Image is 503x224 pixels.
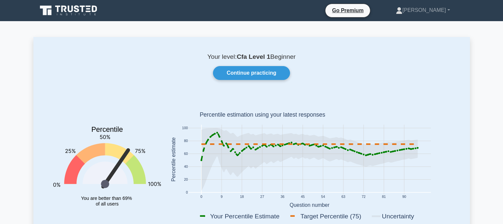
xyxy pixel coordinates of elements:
text: 40 [184,165,188,169]
a: Continue practicing [213,66,290,80]
text: Percentile estimate [170,137,176,182]
text: 0 [200,195,202,199]
text: Percentile estimation using your latest responses [199,112,325,118]
text: 90 [402,195,406,199]
tspan: of all users [96,201,118,206]
text: 9 [221,195,223,199]
tspan: You are better than 69% [81,196,132,201]
text: 20 [184,178,188,182]
text: Percentile [91,126,123,134]
text: Question number [289,202,329,208]
a: [PERSON_NAME] [380,4,466,17]
text: 100 [182,127,188,130]
text: 60 [184,152,188,156]
b: Cfa Level 1 [237,53,270,60]
text: 45 [301,195,305,199]
text: 80 [184,139,188,143]
p: Your level: Beginner [49,53,454,61]
a: Go Premium [328,6,367,15]
text: 18 [240,195,244,199]
text: 27 [260,195,264,199]
text: 0 [186,191,188,195]
text: 81 [382,195,386,199]
text: 63 [341,195,345,199]
text: 72 [361,195,365,199]
text: 36 [280,195,284,199]
text: 54 [321,195,325,199]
